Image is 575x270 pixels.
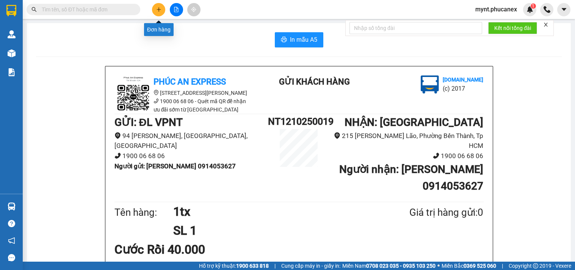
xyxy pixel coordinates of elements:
b: Người gửi : [PERSON_NAME] 0914053627 [114,162,236,170]
div: Giá trị hàng gửi: 0 [373,205,483,220]
span: environment [334,132,340,139]
span: mynt.phucanex [469,5,523,14]
span: | [502,262,503,270]
span: question-circle [8,220,15,227]
div: Cước Rồi 40.000 [114,240,236,259]
b: Phúc An Express [154,77,226,86]
img: warehouse-icon [8,30,16,38]
span: copyright [533,263,538,268]
span: environment [154,90,159,95]
strong: 0708 023 035 - 0935 103 250 [366,263,436,269]
button: printerIn mẫu A5 [275,32,323,47]
img: icon-new-feature [526,6,533,13]
b: Gửi khách hàng [279,77,350,86]
strong: 1900 633 818 [236,263,269,269]
li: [STREET_ADDRESS][PERSON_NAME] [114,89,251,97]
span: Miền Nam [342,262,436,270]
strong: 0369 525 060 [464,263,496,269]
div: Đơn hàng [144,23,174,36]
li: 1900 06 68 06 [114,151,268,161]
img: logo.jpg [114,75,152,113]
span: phone [114,152,121,159]
button: plus [152,3,165,16]
input: Tìm tên, số ĐT hoặc mã đơn [42,5,131,14]
span: environment [114,132,121,139]
span: file-add [174,7,179,12]
span: Miền Bắc [442,262,496,270]
span: aim [191,7,196,12]
img: solution-icon [8,68,16,76]
span: Kết nối tổng đài [494,24,531,32]
span: printer [281,36,287,44]
h1: SL 1 [173,221,373,240]
div: Tên hàng: [114,205,174,220]
span: search [31,7,37,12]
input: Nhập số tổng đài [349,22,482,34]
img: phone-icon [544,6,550,13]
span: notification [8,237,15,244]
li: (c) 2017 [443,84,483,93]
li: 215 [PERSON_NAME] Lão, Phường Bến Thành, Tp HCM [330,131,484,151]
li: 1900 06 68 06 - Quét mã QR để nhận ưu đãi sớm từ [GEOGRAPHIC_DATA] [114,97,251,114]
span: Hỗ trợ kỹ thuật: [199,262,269,270]
span: phone [154,98,159,104]
span: | [274,262,276,270]
span: message [8,254,15,261]
span: 1 [532,3,534,9]
span: Cung cấp máy in - giấy in: [281,262,340,270]
button: Kết nối tổng đài [488,22,537,34]
button: file-add [170,3,183,16]
sup: 1 [531,3,536,9]
h1: NT1210250019 [268,114,329,129]
button: aim [187,3,201,16]
span: close [543,22,548,27]
span: caret-down [561,6,567,13]
img: warehouse-icon [8,49,16,57]
span: In mẫu A5 [290,35,317,44]
img: logo-vxr [6,5,16,16]
button: caret-down [557,3,570,16]
b: GỬI : ĐL VPNT [114,116,183,129]
li: 1900 06 68 06 [330,151,484,161]
b: NHẬN : [GEOGRAPHIC_DATA] [345,116,483,129]
img: warehouse-icon [8,202,16,210]
span: phone [433,152,439,159]
b: Người nhận : [PERSON_NAME] 0914053627 [339,163,483,192]
span: plus [156,7,161,12]
img: logo.jpg [421,75,439,94]
span: ⚪️ [437,264,440,267]
h1: 1tx [173,202,373,221]
li: 94 [PERSON_NAME], [GEOGRAPHIC_DATA], [GEOGRAPHIC_DATA] [114,131,268,151]
b: [DOMAIN_NAME] [443,77,483,83]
